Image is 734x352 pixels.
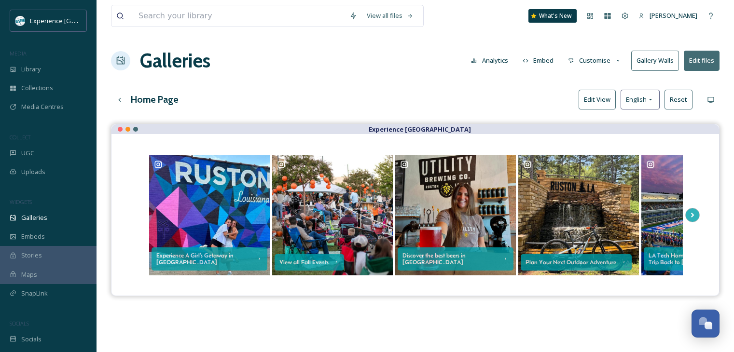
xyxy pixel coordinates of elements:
[526,259,616,266] div: Plan Your Next Outdoor Adventure
[634,6,702,25] a: [PERSON_NAME]
[21,270,37,279] span: Maps
[21,167,45,176] span: Uploads
[21,102,64,111] span: Media Centres
[21,289,48,298] span: SnapLink
[528,9,577,23] a: What's New
[692,310,720,338] button: Open Chat
[631,51,679,70] button: Gallery Walls
[156,252,251,266] div: Experience A Girl's Getaway in [GEOGRAPHIC_DATA]
[271,153,394,276] a: View all Fall Events
[665,90,692,109] button: Reset
[10,50,27,57] span: MEDIA
[134,5,345,27] input: Search your library
[10,320,29,327] span: SOCIALS
[466,51,513,70] button: Analytics
[402,252,498,266] div: Discover the best beers in [GEOGRAPHIC_DATA]
[518,51,559,70] button: Embed
[579,90,616,109] button: Edit View
[21,83,53,93] span: Collections
[369,125,471,134] strong: Experience [GEOGRAPHIC_DATA]
[30,16,125,25] span: Experience [GEOGRAPHIC_DATA]
[650,11,697,20] span: [PERSON_NAME]
[362,6,418,25] a: View all files
[131,93,179,107] h3: Home Page
[15,16,25,26] img: 24IZHUKKFBA4HCESFN4PRDEIEY.avif
[21,213,47,222] span: Galleries
[10,198,32,205] span: WIDGETS
[466,51,518,70] a: Analytics
[563,51,626,70] button: Customise
[21,335,42,344] span: Socials
[140,46,210,75] a: Galleries
[21,251,42,260] span: Stories
[10,134,30,141] span: COLLECT
[148,153,271,276] a: Experience A Girl's Getaway in [GEOGRAPHIC_DATA]
[21,149,34,158] span: UGC
[21,65,41,74] span: Library
[684,51,720,70] button: Edit files
[517,153,640,276] a: Plan Your Next Outdoor Adventure
[279,259,329,266] div: View all Fall Events
[394,153,517,276] a: Discover the best beers in [GEOGRAPHIC_DATA]
[21,232,45,241] span: Embeds
[626,95,647,104] span: English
